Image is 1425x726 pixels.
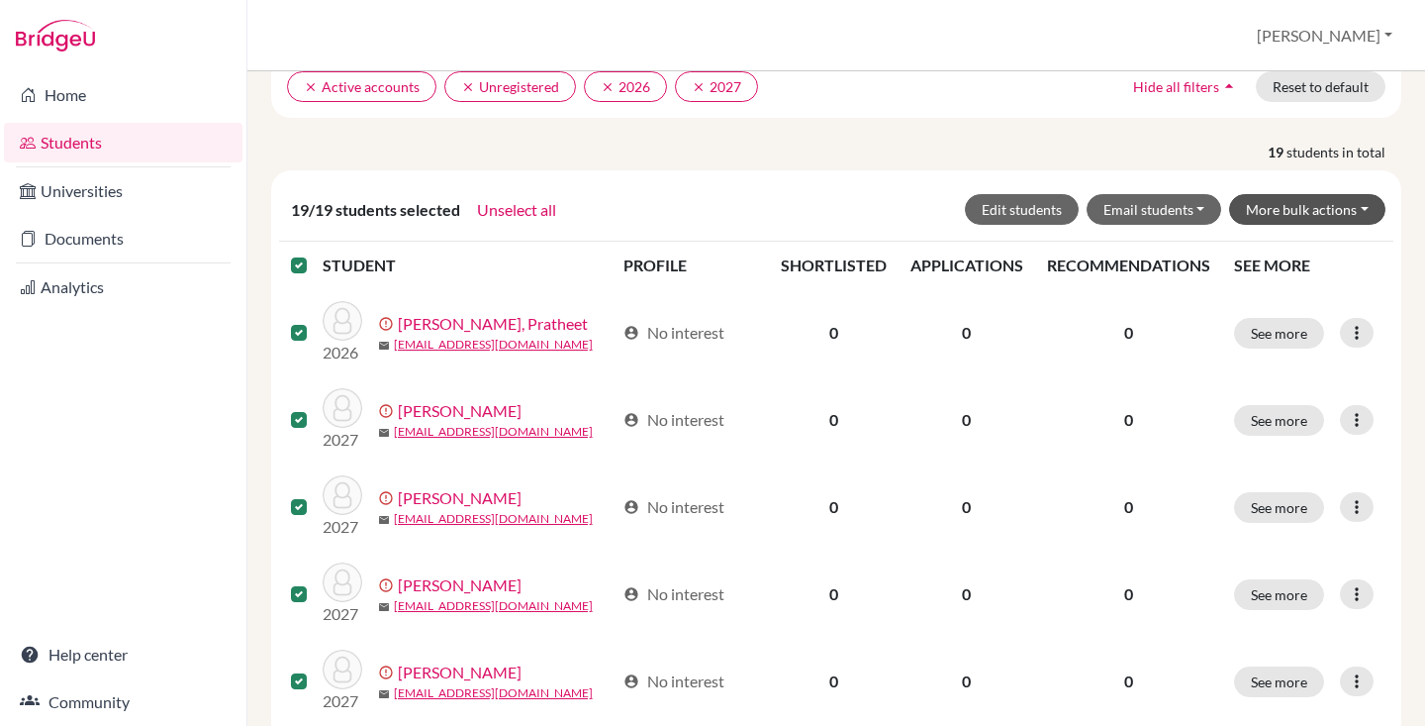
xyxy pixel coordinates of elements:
p: 2027 [323,602,362,626]
td: 0 [899,638,1035,725]
img: Anand, Samaira [323,563,362,602]
p: 0 [1047,321,1210,345]
div: No interest [623,495,724,519]
a: Help center [4,635,242,674]
a: [EMAIL_ADDRESS][DOMAIN_NAME] [394,684,593,702]
button: Hide all filtersarrow_drop_up [1116,71,1256,102]
p: 0 [1047,582,1210,606]
td: 0 [769,289,899,376]
button: See more [1234,579,1324,610]
img: Bridge-U [16,20,95,52]
i: clear [692,80,706,94]
a: [PERSON_NAME] [398,486,522,510]
td: 0 [769,551,899,638]
a: [PERSON_NAME] [398,661,522,684]
img: Bansal, Utkarsh [323,650,362,689]
p: 0 [1047,495,1210,519]
span: error_outline [378,490,398,506]
span: account_circle [623,499,639,515]
a: [PERSON_NAME] [398,573,522,597]
span: students in total [1286,142,1401,162]
a: Analytics [4,267,242,307]
span: error_outline [378,316,398,332]
div: No interest [623,321,724,345]
div: No interest [623,582,724,606]
p: 0 [1047,670,1210,693]
button: See more [1234,405,1324,436]
a: [EMAIL_ADDRESS][DOMAIN_NAME] [394,336,593,354]
span: error_outline [378,403,398,419]
button: clearUnregistered [444,71,576,102]
img: Alam, Faiza Mehzin [323,475,362,515]
span: error_outline [378,665,398,680]
span: error_outline [378,577,398,593]
td: 0 [899,551,1035,638]
p: 2027 [323,515,362,539]
th: PROFILE [612,242,769,289]
button: [PERSON_NAME] [1248,17,1401,54]
button: clear2027 [675,71,758,102]
i: clear [461,80,475,94]
a: [PERSON_NAME] [398,399,522,423]
span: mail [378,688,390,700]
a: [EMAIL_ADDRESS][DOMAIN_NAME] [394,510,593,528]
a: [EMAIL_ADDRESS][DOMAIN_NAME] [394,423,593,441]
p: 0 [1047,408,1210,432]
td: 0 [769,464,899,551]
img: Acharya, Pratheet [323,301,362,341]
button: Unselect all [476,197,557,223]
button: See more [1234,492,1324,523]
td: 0 [769,638,899,725]
a: Community [4,682,242,722]
td: 0 [899,464,1035,551]
i: clear [601,80,615,94]
strong: 19 [1268,142,1286,162]
div: No interest [623,670,724,693]
td: 0 [899,289,1035,376]
span: Hide all filters [1133,78,1219,95]
button: See more [1234,318,1324,349]
span: mail [378,427,390,439]
p: 2026 [323,341,362,364]
i: arrow_drop_up [1219,76,1239,96]
img: Adhikary, Aayush [323,388,362,428]
span: account_circle [623,586,639,602]
th: RECOMMENDATIONS [1035,242,1222,289]
span: mail [378,601,390,613]
button: Email students [1087,194,1222,225]
a: Universities [4,171,242,211]
p: 2027 [323,689,362,713]
button: clear2026 [584,71,667,102]
button: Reset to default [1256,71,1385,102]
a: Home [4,75,242,115]
th: SEE MORE [1222,242,1393,289]
span: account_circle [623,674,639,689]
button: clearActive accounts [287,71,436,102]
a: Students [4,123,242,162]
a: [PERSON_NAME], Pratheet [398,312,588,336]
span: account_circle [623,325,639,341]
span: mail [378,514,390,526]
div: No interest [623,408,724,432]
button: Edit students [965,194,1079,225]
td: 0 [899,376,1035,464]
i: clear [304,80,318,94]
p: 2027 [323,428,362,452]
button: See more [1234,667,1324,697]
a: [EMAIL_ADDRESS][DOMAIN_NAME] [394,597,593,615]
span: account_circle [623,412,639,428]
button: More bulk actions [1229,194,1385,225]
span: mail [378,340,390,352]
th: SHORTLISTED [769,242,899,289]
th: STUDENT [323,242,613,289]
td: 0 [769,376,899,464]
span: 19/19 students selected [291,198,460,222]
th: APPLICATIONS [899,242,1035,289]
a: Documents [4,219,242,259]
